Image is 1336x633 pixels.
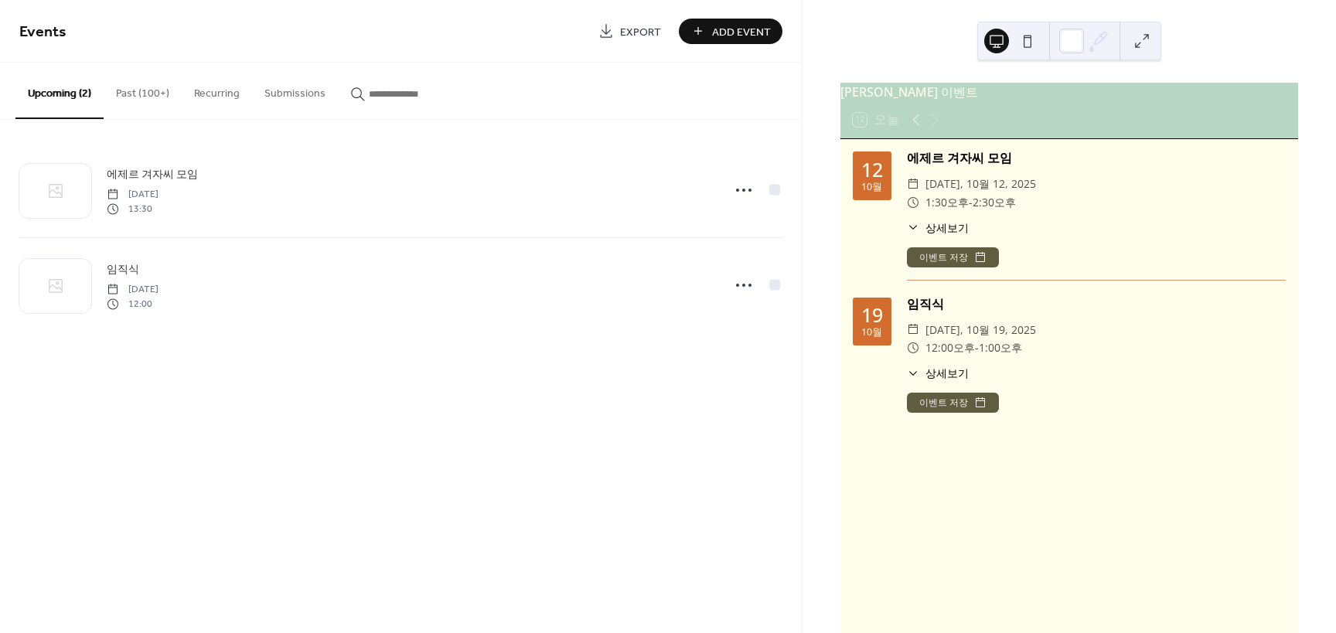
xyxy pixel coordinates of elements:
span: 1:00오후 [979,339,1022,357]
button: ​상세보기 [907,220,969,236]
span: - [975,339,979,357]
span: 상세보기 [925,365,969,381]
button: Upcoming (2) [15,63,104,119]
span: Export [620,24,661,40]
span: 13:30 [107,202,158,216]
div: ​ [907,193,919,212]
span: 에제르 겨자씨 모임 [107,167,198,183]
span: Events [19,17,66,47]
div: 19 [861,305,883,325]
div: 10월 [861,182,882,192]
div: 임직식 [907,294,1286,313]
span: 상세보기 [925,220,969,236]
span: [DATE] [107,283,158,297]
div: ​ [907,321,919,339]
a: Export [587,19,673,44]
span: 12:00오후 [925,339,975,357]
span: - [969,193,973,212]
div: 에제르 겨자씨 모임 [907,148,1286,167]
div: ​ [907,339,919,357]
span: [DATE] [107,188,158,202]
button: Recurring [182,63,252,117]
button: 이벤트 저장 [907,393,999,413]
div: 12 [861,160,883,179]
span: [DATE], 10월 12, 2025 [925,175,1036,193]
span: 1:30오후 [925,193,969,212]
span: 임직식 [107,262,139,278]
button: Submissions [252,63,338,117]
button: ​상세보기 [907,365,969,381]
div: ​ [907,175,919,193]
button: Add Event [679,19,782,44]
span: 2:30오후 [973,193,1016,212]
span: Add Event [712,24,771,40]
div: 10월 [861,328,882,338]
a: 임직식 [107,260,139,278]
div: [PERSON_NAME] 이벤트 [840,83,1298,101]
button: 이벤트 저장 [907,247,999,267]
a: 에제르 겨자씨 모임 [107,165,198,183]
div: ​ [907,365,919,381]
div: ​ [907,220,919,236]
button: Past (100+) [104,63,182,117]
span: 12:00 [107,297,158,311]
span: [DATE], 10월 19, 2025 [925,321,1036,339]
